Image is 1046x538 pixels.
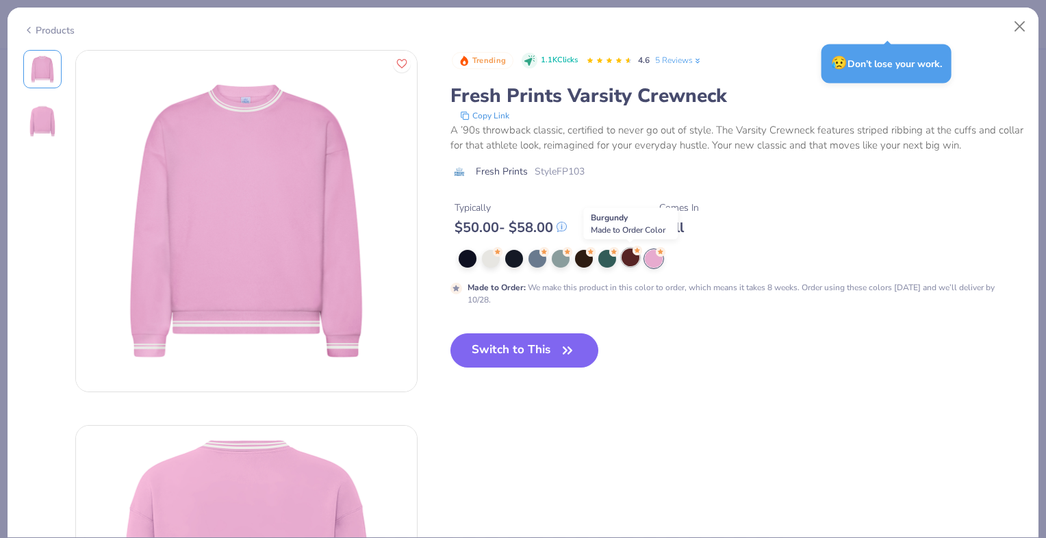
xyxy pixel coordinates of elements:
[456,109,513,123] button: copy to clipboard
[1007,14,1033,40] button: Close
[821,44,952,83] div: Don’t lose your work.
[450,166,469,177] img: brand logo
[26,53,59,86] img: Front
[459,55,470,66] img: Trending sort
[455,219,567,236] div: $ 50.00 - $ 58.00
[586,50,633,72] div: 4.6 Stars
[450,333,599,368] button: Switch to This
[450,123,1023,153] div: A ’90s throwback classic, certified to never go out of style. The Varsity Crewneck features strip...
[450,83,1023,109] div: Fresh Prints Varsity Crewneck
[655,54,702,66] a: 5 Reviews
[455,201,567,215] div: Typically
[541,55,578,66] span: 1.1K Clicks
[468,281,998,306] div: We make this product in this color to order, which means it takes 8 weeks. Order using these colo...
[23,23,75,38] div: Products
[831,54,847,72] span: 😥
[468,282,526,293] strong: Made to Order :
[76,51,417,392] img: Front
[591,225,665,235] span: Made to Order Color
[476,164,528,179] span: Fresh Prints
[452,52,513,70] button: Badge Button
[583,208,678,240] div: Burgundy
[26,105,59,138] img: Back
[659,201,699,215] div: Comes In
[472,57,506,64] span: Trending
[535,164,585,179] span: Style FP103
[393,55,411,73] button: Like
[638,55,650,66] span: 4.6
